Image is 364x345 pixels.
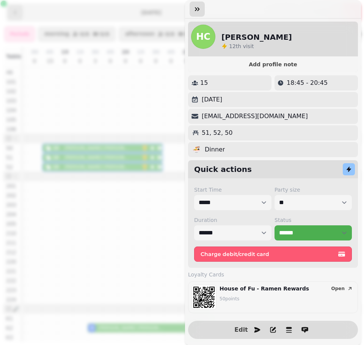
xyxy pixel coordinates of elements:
span: Open [331,286,345,291]
p: 🍜 [193,145,200,154]
button: Add profile note [191,59,355,69]
label: Status [275,216,352,224]
p: 50 point s [220,296,358,302]
p: [EMAIL_ADDRESS][DOMAIN_NAME] [202,112,308,121]
button: Edit [234,322,249,337]
span: 12 [229,43,236,49]
p: 51, 52, 50 [202,128,232,137]
span: HC [196,32,210,41]
p: visit [229,42,254,50]
span: th [236,43,243,49]
button: Open [328,285,356,292]
span: Add profile note [197,62,349,67]
p: 18:45 - 20:45 [287,78,328,87]
p: House of Fu - Ramen Rewards [220,285,309,292]
label: Party size [275,186,352,194]
p: [DATE] [202,95,222,104]
span: Charge debit/credit card [201,251,336,257]
label: Duration [194,216,271,224]
button: Charge debit/credit card [194,247,352,262]
label: Start Time [194,186,271,194]
p: 15 [200,78,208,87]
p: Dinner [205,145,225,154]
h2: [PERSON_NAME] [221,32,292,42]
h2: Quick actions [194,164,252,175]
span: Edit [237,327,246,333]
span: Loyalty Cards [188,271,224,278]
